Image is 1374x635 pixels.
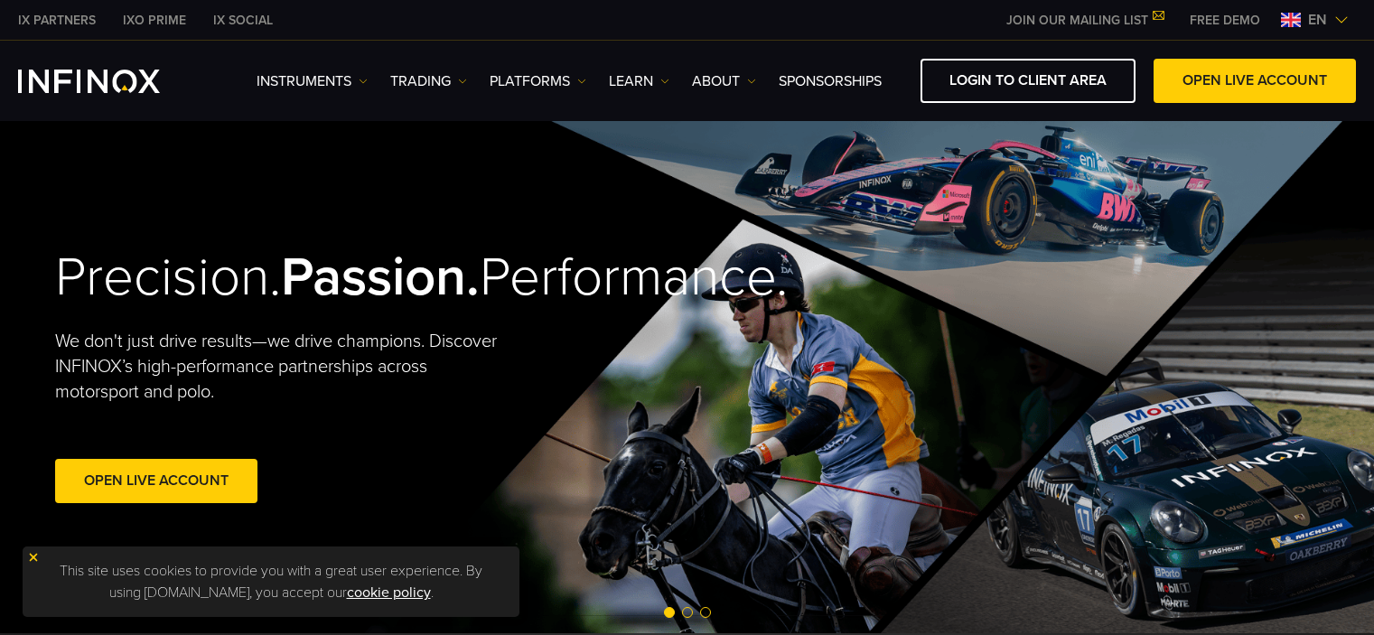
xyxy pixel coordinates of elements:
[109,11,200,30] a: INFINOX
[32,556,510,608] p: This site uses cookies to provide you with a great user experience. By using [DOMAIN_NAME], you a...
[682,607,693,618] span: Go to slide 2
[5,11,109,30] a: INFINOX
[18,70,202,93] a: INFINOX Logo
[1176,11,1274,30] a: INFINOX MENU
[993,13,1176,28] a: JOIN OUR MAILING LIST
[257,70,368,92] a: Instruments
[347,584,431,602] a: cookie policy
[55,245,624,311] h2: Precision. Performance.
[664,607,675,618] span: Go to slide 1
[921,59,1136,103] a: LOGIN TO CLIENT AREA
[281,245,480,310] strong: Passion.
[390,70,467,92] a: TRADING
[700,607,711,618] span: Go to slide 3
[200,11,286,30] a: INFINOX
[779,70,882,92] a: SPONSORSHIPS
[55,329,510,405] p: We don't just drive results—we drive champions. Discover INFINOX’s high-performance partnerships ...
[609,70,669,92] a: Learn
[1154,59,1356,103] a: OPEN LIVE ACCOUNT
[1301,9,1334,31] span: en
[27,551,40,564] img: yellow close icon
[55,459,257,503] a: Open Live Account
[490,70,586,92] a: PLATFORMS
[692,70,756,92] a: ABOUT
